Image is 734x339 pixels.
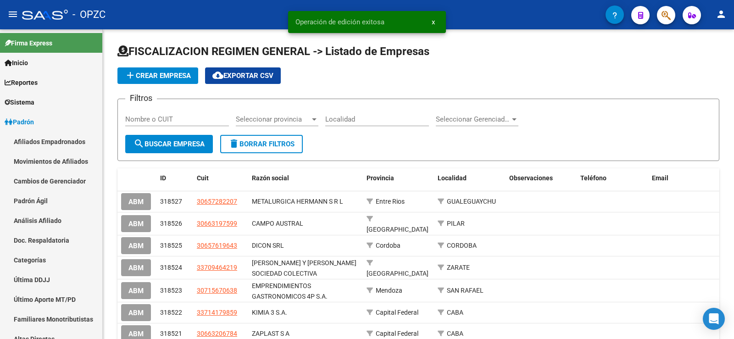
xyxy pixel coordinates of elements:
[197,264,237,271] span: 33709464219
[376,242,400,249] span: Cordoba
[5,97,34,107] span: Sistema
[447,242,477,249] span: CORDOBA
[5,58,28,68] span: Inicio
[252,309,287,316] span: KIMIA 3 S.A.
[156,168,193,188] datatable-header-cell: ID
[252,259,356,277] span: ROBERTO NOCETTI Y DANIEL NOCETTI SOCIEDAD COLECTIVA
[228,138,239,149] mat-icon: delete
[367,226,428,233] span: [GEOGRAPHIC_DATA]
[121,215,151,232] button: ABM
[121,304,151,321] button: ABM
[652,174,668,182] span: Email
[447,220,465,227] span: PILAR
[121,193,151,210] button: ABM
[160,242,182,249] span: 318525
[447,330,463,337] span: CABA
[252,220,303,227] span: CAMPO AUSTRAL
[197,242,237,249] span: 30657619643
[117,45,429,58] span: FISCALIZACION REGIMEN GENERAL -> Listado de Empresas
[252,330,289,337] span: ZAPLAST S A
[160,309,182,316] span: 318522
[424,14,442,30] button: x
[117,67,198,84] button: Crear Empresa
[125,92,157,105] h3: Filtros
[133,140,205,148] span: Buscar Empresa
[125,72,191,80] span: Crear Empresa
[252,282,328,300] span: EMPRENDIMIENTOS GASTRONOMICOS 4P S.A.
[447,309,463,316] span: CABA
[197,330,237,337] span: 30663206784
[438,174,467,182] span: Localidad
[160,264,182,271] span: 318524
[212,70,223,81] mat-icon: cloud_download
[160,198,182,205] span: 318527
[703,308,725,330] div: Open Intercom Messenger
[228,140,295,148] span: Borrar Filtros
[160,287,182,294] span: 318523
[133,138,145,149] mat-icon: search
[128,198,144,206] span: ABM
[128,330,144,338] span: ABM
[7,9,18,20] mat-icon: menu
[716,9,727,20] mat-icon: person
[447,198,496,205] span: GUALEGUAYCHU
[72,5,106,25] span: - OPZC
[128,242,144,250] span: ABM
[197,287,237,294] span: 30715670638
[506,168,577,188] datatable-header-cell: Observaciones
[205,67,281,84] button: Exportar CSV
[252,174,289,182] span: Razón social
[212,72,273,80] span: Exportar CSV
[436,115,510,123] span: Seleccionar Gerenciador
[509,174,553,182] span: Observaciones
[648,168,719,188] datatable-header-cell: Email
[367,270,428,277] span: [GEOGRAPHIC_DATA]
[376,287,402,294] span: Mendoza
[295,17,384,27] span: Operación de edición exitosa
[220,135,303,153] button: Borrar Filtros
[5,38,52,48] span: Firma Express
[197,198,237,205] span: 30657282207
[447,287,484,294] span: SAN RAFAEL
[376,309,418,316] span: Capital Federal
[128,309,144,317] span: ABM
[577,168,648,188] datatable-header-cell: Teléfono
[128,264,144,272] span: ABM
[432,18,435,26] span: x
[197,174,209,182] span: Cuit
[121,259,151,276] button: ABM
[128,287,144,295] span: ABM
[128,220,144,228] span: ABM
[125,70,136,81] mat-icon: add
[447,264,470,271] span: ZARATE
[248,168,363,188] datatable-header-cell: Razón social
[5,117,34,127] span: Padrón
[121,237,151,254] button: ABM
[252,198,343,205] span: METALURGICA HERMANN S R L
[125,135,213,153] button: Buscar Empresa
[434,168,505,188] datatable-header-cell: Localidad
[367,174,394,182] span: Provincia
[193,168,248,188] datatable-header-cell: Cuit
[580,174,606,182] span: Teléfono
[376,330,418,337] span: Capital Federal
[376,198,405,205] span: Entre Rios
[197,220,237,227] span: 30663197599
[121,282,151,299] button: ABM
[160,330,182,337] span: 318521
[160,220,182,227] span: 318526
[236,115,310,123] span: Seleccionar provincia
[160,174,166,182] span: ID
[197,309,237,316] span: 33714179859
[363,168,434,188] datatable-header-cell: Provincia
[252,242,284,249] span: DICON SRL
[5,78,38,88] span: Reportes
